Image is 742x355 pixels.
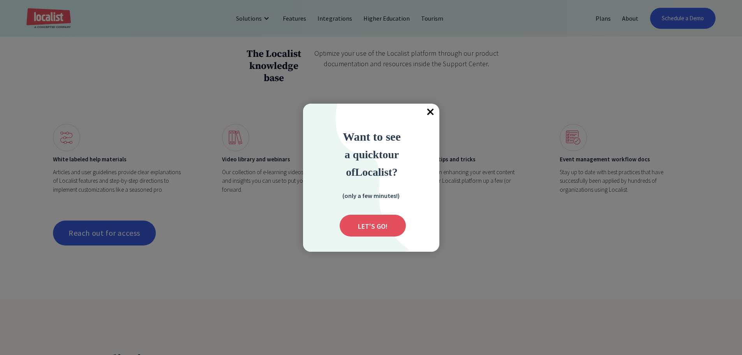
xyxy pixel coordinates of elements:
div: Close popup [422,104,439,121]
strong: ur of [346,148,399,178]
strong: Want to see [343,130,401,143]
span: × [422,104,439,121]
strong: Localist? [355,166,398,178]
div: (only a few minutes!) [332,191,410,200]
div: Submit [340,215,406,237]
div: Want to see a quick tour of Localist? [321,128,423,180]
span: a quick [345,148,379,161]
strong: (only a few minutes!) [342,192,400,200]
strong: to [379,148,388,161]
